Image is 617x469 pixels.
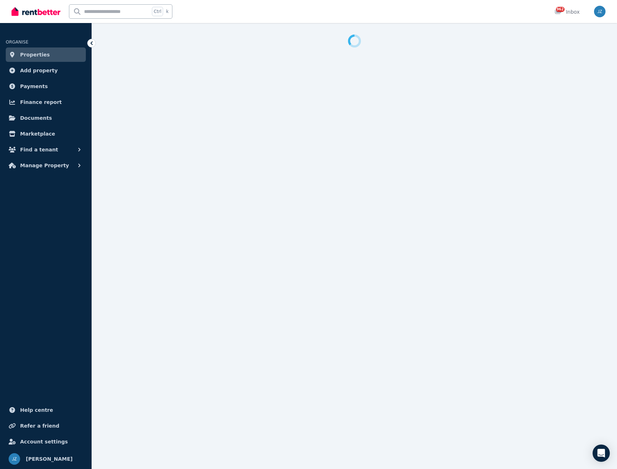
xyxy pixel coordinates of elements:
[593,445,610,462] div: Open Intercom Messenger
[6,403,86,417] a: Help centre
[11,6,60,17] img: RentBetter
[26,455,73,463] span: [PERSON_NAME]
[20,161,69,170] span: Manage Property
[6,158,86,173] button: Manage Property
[555,8,580,15] div: Inbox
[594,6,606,17] img: Jing Zhao
[20,145,58,154] span: Find a tenant
[6,79,86,94] a: Payments
[20,50,50,59] span: Properties
[6,434,86,449] a: Account settings
[6,95,86,109] a: Finance report
[20,66,58,75] span: Add property
[20,406,53,414] span: Help centre
[6,111,86,125] a: Documents
[6,142,86,157] button: Find a tenant
[20,114,52,122] span: Documents
[152,7,163,16] span: Ctrl
[6,127,86,141] a: Marketplace
[20,422,59,430] span: Refer a friend
[166,9,168,14] span: k
[20,82,48,91] span: Payments
[9,453,20,465] img: Jing Zhao
[6,47,86,62] a: Properties
[6,63,86,78] a: Add property
[20,437,68,446] span: Account settings
[20,129,55,138] span: Marketplace
[6,40,28,45] span: ORGANISE
[6,419,86,433] a: Refer a friend
[20,98,62,106] span: Finance report
[556,7,565,12] span: 962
